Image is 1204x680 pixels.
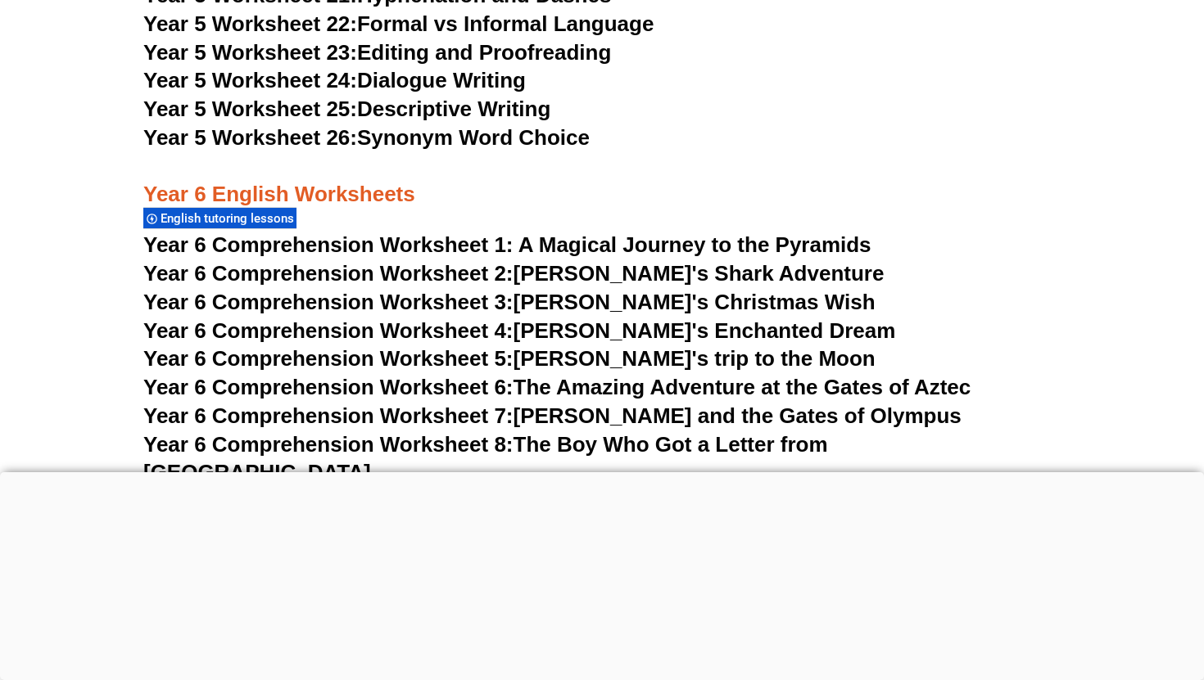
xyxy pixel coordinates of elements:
div: English tutoring lessons [143,207,296,229]
span: Year 5 Worksheet 24: [143,68,357,92]
a: Year 5 Worksheet 24:Dialogue Writing [143,68,526,92]
a: Year 6 Comprehension Worksheet 3:[PERSON_NAME]'s Christmas Wish [143,290,876,314]
span: Year 6 Comprehension Worksheet 6: [143,375,514,399]
h3: Year 6 English Worksheets [143,153,1061,209]
a: Year 6 Comprehension Worksheet 1: A Magical Journey to the Pyramids [143,232,871,257]
a: Year 6 Comprehension Worksheet 7:[PERSON_NAME] and the Gates of Olympus [143,403,962,428]
span: Year 6 Comprehension Worksheet 8: [143,432,514,457]
a: Year 5 Worksheet 23:Editing and Proofreading [143,40,611,65]
span: Year 5 Worksheet 26: [143,125,357,150]
a: Year 6 Comprehension Worksheet 5:[PERSON_NAME]'s trip to the Moon [143,346,876,371]
span: Year 5 Worksheet 22: [143,11,357,36]
iframe: Chat Widget [923,495,1204,680]
a: Year 6 Comprehension Worksheet 4:[PERSON_NAME]'s Enchanted Dream [143,318,895,343]
span: Year 6 Comprehension Worksheet 3: [143,290,514,314]
span: Year 6 Comprehension Worksheet 7: [143,403,514,428]
span: Year 6 Comprehension Worksheet 5: [143,346,514,371]
a: Year 5 Worksheet 26:Synonym Word Choice [143,125,590,150]
span: English tutoring lessons [161,211,299,226]
span: Year 6 Comprehension Worksheet 4: [143,318,514,343]
a: Year 5 Worksheet 25:Descriptive Writing [143,97,550,121]
a: Year 5 Worksheet 22:Formal vs Informal Language [143,11,654,36]
a: Year 6 Comprehension Worksheet 2:[PERSON_NAME]'s Shark Adventure [143,261,884,286]
span: Year 6 Comprehension Worksheet 2: [143,261,514,286]
span: Year 5 Worksheet 25: [143,97,357,121]
a: Year 6 Comprehension Worksheet 6:The Amazing Adventure at the Gates of Aztec [143,375,971,399]
a: Year 6 Comprehension Worksheet 8:The Boy Who Got a Letter from [GEOGRAPHIC_DATA] [143,432,828,484]
span: Year 5 Worksheet 23: [143,40,357,65]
